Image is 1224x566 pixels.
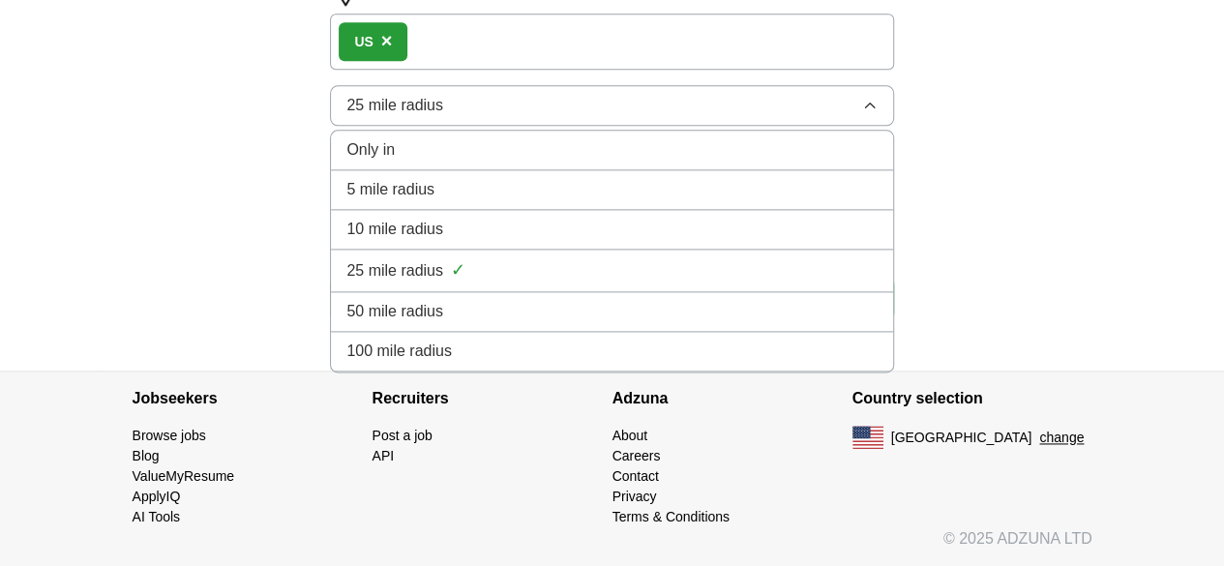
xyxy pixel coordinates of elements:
[373,428,433,443] a: Post a job
[381,30,393,51] span: ×
[133,448,160,463] a: Blog
[133,468,235,484] a: ValueMyResume
[373,448,395,463] a: API
[346,138,395,162] span: Only in
[346,218,443,241] span: 10 mile radius
[891,428,1032,448] span: [GEOGRAPHIC_DATA]
[852,426,883,449] img: US flag
[133,489,181,504] a: ApplyIQ
[612,509,730,524] a: Terms & Conditions
[346,259,443,283] span: 25 mile radius
[133,509,181,524] a: AI Tools
[381,27,393,56] button: ×
[612,468,659,484] a: Contact
[133,428,206,443] a: Browse jobs
[612,489,657,504] a: Privacy
[117,527,1108,566] div: © 2025 ADZUNA LTD
[346,94,443,117] span: 25 mile radius
[346,300,443,323] span: 50 mile radius
[346,178,434,201] span: 5 mile radius
[612,448,661,463] a: Careers
[451,257,465,283] span: ✓
[612,428,648,443] a: About
[852,372,1092,426] h4: Country selection
[330,85,893,126] button: 25 mile radius
[346,340,452,363] span: 100 mile radius
[1039,428,1084,448] button: change
[354,32,373,52] div: US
